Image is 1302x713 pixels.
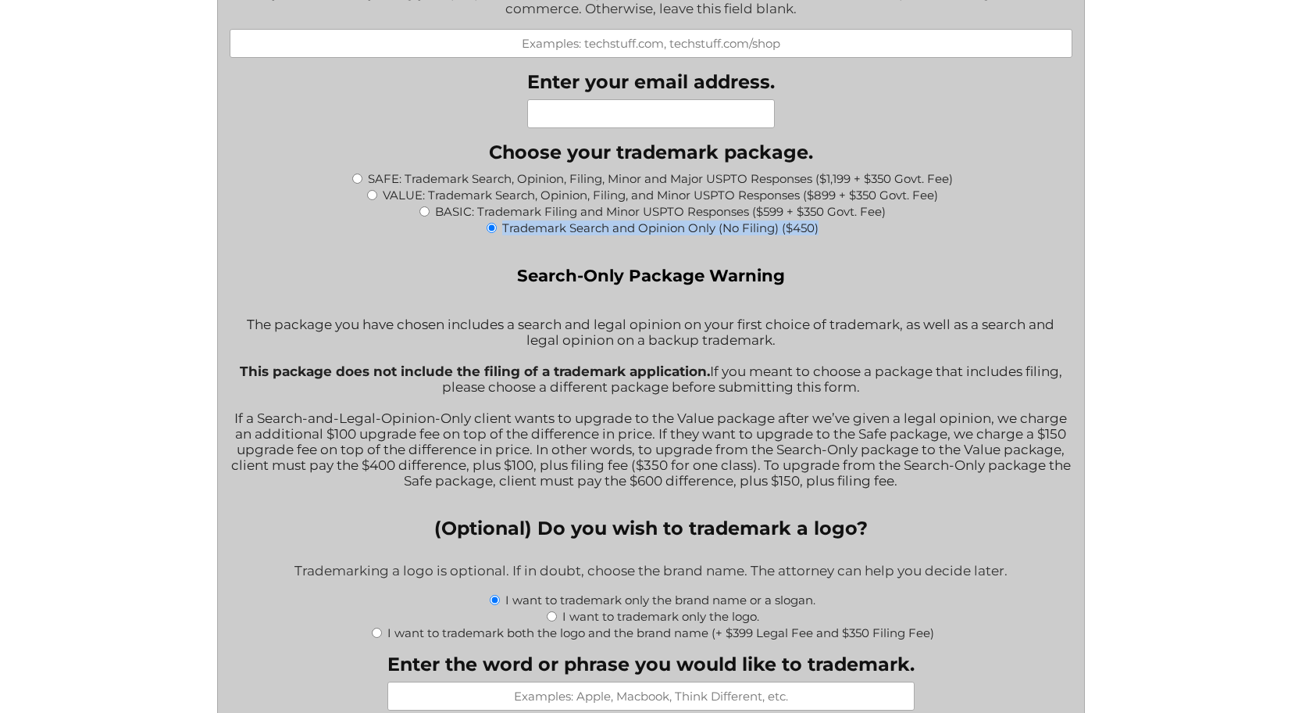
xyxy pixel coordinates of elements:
label: I want to trademark both the logo and the brand name (+ $399 Legal Fee and $350 Filing Fee) [387,625,934,640]
strong: This package does not include the filing of a trademark application. [240,364,710,379]
input: Examples: techstuff.com, techstuff.com/shop [230,29,1072,58]
label: I want to trademark only the logo. [562,609,759,624]
div: Trademarking a logo is optional. If in doubt, choose the brand name. The attorney can help you de... [230,553,1072,591]
div: The package you have chosen includes a search and legal opinion on your first choice of trademark... [230,265,1072,504]
label: Enter your email address. [527,70,775,93]
strong: Search-Only Package Warning [517,265,785,285]
label: VALUE: Trademark Search, Opinion, Filing, and Minor USPTO Responses ($899 + $350 Govt. Fee) [383,188,938,202]
label: Enter the word or phrase you would like to trademark. [387,653,915,675]
label: I want to trademark only the brand name or a slogan. [505,593,815,607]
legend: Choose your trademark package. [489,141,813,163]
label: BASIC: Trademark Filing and Minor USPTO Responses ($599 + $350 Govt. Fee) [435,204,886,219]
input: Examples: Apple, Macbook, Think Different, etc. [387,682,915,711]
legend: (Optional) Do you wish to trademark a logo? [434,517,868,539]
label: Trademark Search and Opinion Only (No Filing) ($450) [502,220,819,235]
label: SAFE: Trademark Search, Opinion, Filing, Minor and Major USPTO Responses ($1,199 + $350 Govt. Fee) [368,171,953,186]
